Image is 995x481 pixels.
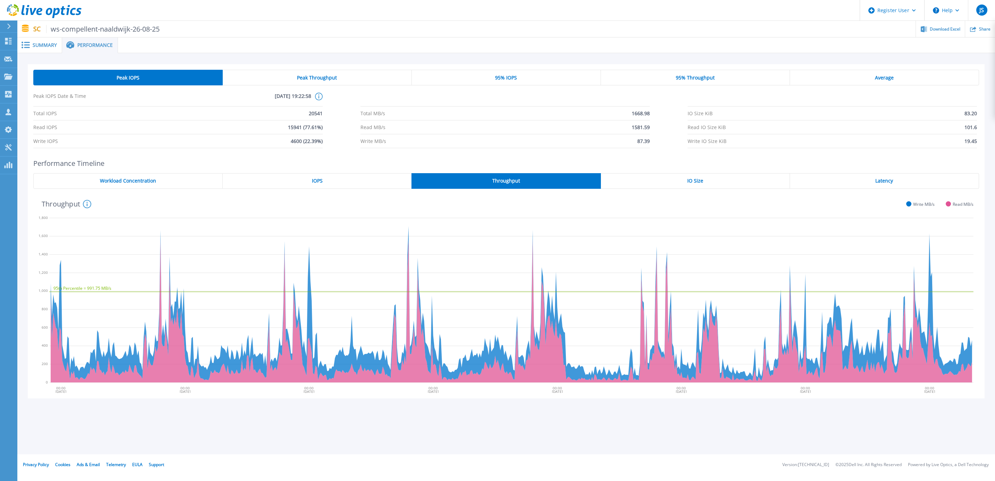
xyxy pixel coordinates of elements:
li: Version: [TECHNICAL_ID] [782,463,829,467]
span: 87.39 [637,134,650,148]
a: EULA [132,462,143,467]
span: JS [979,7,984,13]
span: 1668.98 [632,107,650,120]
a: Telemetry [106,462,126,467]
span: Read IO Size KiB [688,120,726,134]
span: Peak IOPS Date & Time [33,93,172,106]
span: Share [979,27,990,31]
a: Ads & Email [77,462,100,467]
text: 1,000 [39,288,48,293]
span: 20541 [309,107,323,120]
text: [DATE] [304,389,315,394]
span: 95% Throughput [676,75,715,81]
text: 200 [42,361,48,366]
text: 600 [42,325,48,330]
span: 19.45 [964,134,977,148]
text: [DATE] [800,389,811,394]
text: 00:00 [428,386,438,390]
span: Write MB/s [360,134,386,148]
text: [DATE] [56,389,66,394]
text: 1,200 [39,270,48,275]
li: © 2025 Dell Inc. All Rights Reserved [835,463,902,467]
span: Total IOPS [33,107,57,120]
span: Write MB/s [913,202,935,207]
text: 00:00 [56,386,66,390]
a: Privacy Policy [23,462,49,467]
text: 00:00 [801,386,810,390]
span: Throughput [492,178,520,184]
span: 4600 (22.39%) [291,134,323,148]
span: Write IOPS [33,134,58,148]
span: Summary [33,43,57,48]
text: [DATE] [552,389,563,394]
h4: Throughput [42,200,91,208]
span: Peak IOPS [117,75,139,81]
text: 00:00 [553,386,562,390]
span: Workload Concentration [100,178,156,184]
text: [DATE] [180,389,190,394]
text: [DATE] [676,389,687,394]
span: Latency [875,178,893,184]
span: Peak Throughput [297,75,337,81]
text: 1,800 [39,215,48,220]
li: Powered by Live Optics, a Dell Technology [908,463,989,467]
span: 101.6 [964,120,977,134]
span: Read MB/s [953,202,973,207]
span: [DATE] 19:22:58 [172,93,311,106]
text: 00:00 [925,386,934,390]
span: IO Size [687,178,703,184]
span: Total MB/s [360,107,385,120]
span: IO Size KiB [688,107,713,120]
span: Download Excel [930,27,960,31]
span: 1581.59 [632,120,650,134]
a: Support [149,462,164,467]
span: ws-compellent-naaldwijk-26-08-25 [46,25,160,33]
text: 00:00 [180,386,190,390]
span: Average [875,75,894,81]
text: 00:00 [677,386,686,390]
h2: Performance Timeline [33,159,979,167]
p: SC [33,25,160,33]
span: Performance [77,43,113,48]
text: 800 [42,306,48,311]
text: 00:00 [305,386,314,390]
text: 0 [46,380,48,385]
text: 1,400 [39,252,48,256]
a: Cookies [55,462,70,467]
text: [DATE] [428,389,439,394]
span: Read IOPS [33,120,57,134]
span: 15941 (77.61%) [288,120,323,134]
text: 95th Percentile = 991.75 MB/s [53,285,111,291]
text: 1,600 [39,233,48,238]
text: 400 [42,343,48,348]
span: Read MB/s [360,120,385,134]
span: 95% IOPS [495,75,517,81]
span: 83.20 [964,107,977,120]
span: Write IO Size KiB [688,134,726,148]
span: IOPS [312,178,323,184]
text: [DATE] [924,389,935,394]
